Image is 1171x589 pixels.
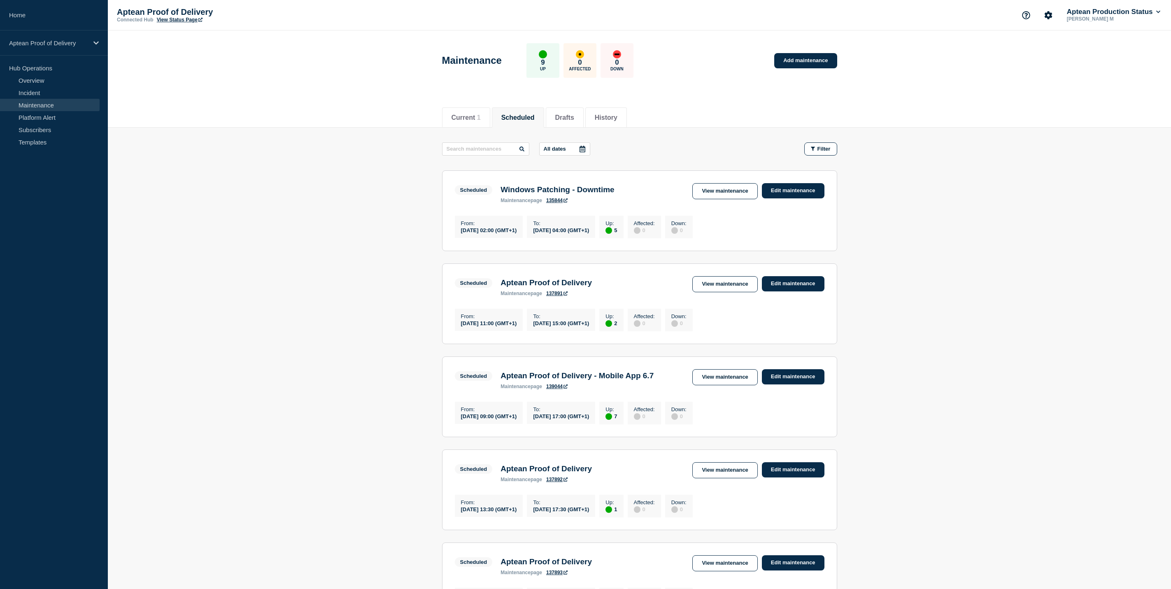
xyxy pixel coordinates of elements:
[615,58,619,67] p: 0
[762,276,824,291] a: Edit maintenance
[671,505,687,513] div: 0
[460,280,487,286] div: Scheduled
[817,146,831,152] span: Filter
[461,313,517,319] p: From :
[605,319,617,327] div: 2
[157,17,203,23] a: View Status Page
[501,185,614,194] h3: Windows Patching - Downtime
[634,412,655,420] div: 0
[634,499,655,505] p: Affected :
[533,412,589,419] div: [DATE] 17:00 (GMT+1)
[501,557,592,566] h3: Aptean Proof of Delivery
[762,183,824,198] a: Edit maintenance
[546,477,568,482] a: 137892
[605,227,612,234] div: up
[442,55,502,66] h1: Maintenance
[501,477,542,482] p: page
[1065,16,1151,22] p: [PERSON_NAME] M
[9,40,88,47] p: Aptean Proof of Delivery
[762,462,824,477] a: Edit maintenance
[671,412,687,420] div: 0
[461,220,517,226] p: From :
[671,413,678,420] div: disabled
[569,67,591,71] p: Affected
[605,505,617,513] div: 1
[533,226,589,233] div: [DATE] 04:00 (GMT+1)
[452,114,481,121] button: Current 1
[501,291,531,296] span: maintenance
[774,53,837,68] a: Add maintenance
[460,373,487,379] div: Scheduled
[533,499,589,505] p: To :
[546,198,568,203] a: 135844
[501,477,531,482] span: maintenance
[634,406,655,412] p: Affected :
[634,506,640,513] div: disabled
[634,220,655,226] p: Affected :
[595,114,617,121] button: History
[671,226,687,234] div: 0
[605,412,617,420] div: 7
[533,319,589,326] div: [DATE] 15:00 (GMT+1)
[605,413,612,420] div: up
[539,50,547,58] div: up
[501,198,531,203] span: maintenance
[461,406,517,412] p: From :
[671,319,687,327] div: 0
[533,313,589,319] p: To :
[544,146,566,152] p: All dates
[610,67,624,71] p: Down
[501,278,592,287] h3: Aptean Proof of Delivery
[1040,7,1057,24] button: Account settings
[442,142,529,156] input: Search maintenances
[762,555,824,570] a: Edit maintenance
[634,505,655,513] div: 0
[671,320,678,327] div: disabled
[605,313,617,319] p: Up :
[605,406,617,412] p: Up :
[501,384,531,389] span: maintenance
[613,50,621,58] div: down
[671,313,687,319] p: Down :
[634,413,640,420] div: disabled
[634,226,655,234] div: 0
[501,371,654,380] h3: Aptean Proof of Delivery - Mobile App 6.7
[1065,8,1162,16] button: Aptean Production Status
[1017,7,1035,24] button: Support
[501,114,535,121] button: Scheduled
[539,142,590,156] button: All dates
[671,406,687,412] p: Down :
[546,570,568,575] a: 137893
[117,17,154,23] p: Connected Hub
[477,114,481,121] span: 1
[692,183,757,199] a: View maintenance
[671,220,687,226] p: Down :
[460,466,487,472] div: Scheduled
[671,499,687,505] p: Down :
[634,227,640,234] div: disabled
[671,506,678,513] div: disabled
[605,506,612,513] div: up
[460,187,487,193] div: Scheduled
[634,320,640,327] div: disabled
[460,559,487,565] div: Scheduled
[671,227,678,234] div: disabled
[692,369,757,385] a: View maintenance
[605,226,617,234] div: 5
[461,319,517,326] div: [DATE] 11:00 (GMT+1)
[605,220,617,226] p: Up :
[804,142,837,156] button: Filter
[117,7,282,17] p: Aptean Proof of Delivery
[692,276,757,292] a: View maintenance
[555,114,574,121] button: Drafts
[461,226,517,233] div: [DATE] 02:00 (GMT+1)
[540,67,546,71] p: Up
[576,50,584,58] div: affected
[501,291,542,296] p: page
[634,319,655,327] div: 0
[501,198,542,203] p: page
[634,313,655,319] p: Affected :
[461,412,517,419] div: [DATE] 09:00 (GMT+1)
[501,570,542,575] p: page
[501,464,592,473] h3: Aptean Proof of Delivery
